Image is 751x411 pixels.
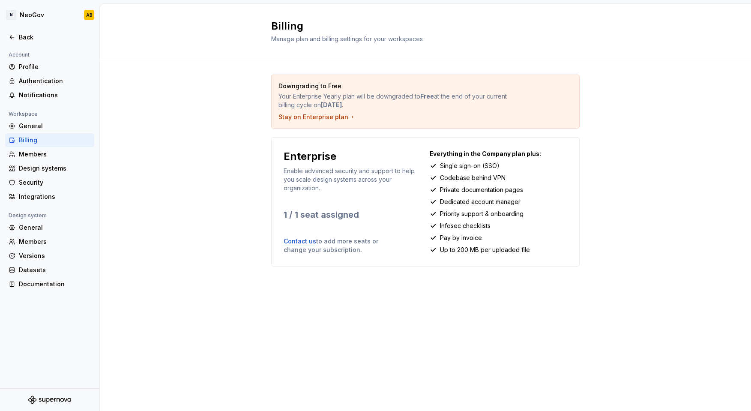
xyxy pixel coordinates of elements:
p: Infosec checklists [440,222,491,230]
div: NeoGov [20,11,44,19]
div: N [6,10,16,20]
p: Everything in the Company plan plus: [430,150,567,158]
svg: Supernova Logo [28,396,71,404]
div: Integrations [19,192,91,201]
a: Notifications [5,88,94,102]
p: Single sign-on (SSO) [440,162,500,170]
p: Codebase behind VPN [440,174,506,182]
p: 1 / 1 seat assigned [284,209,421,221]
a: Contact us [284,237,316,245]
a: Integrations [5,190,94,204]
div: Design system [5,210,50,221]
div: General [19,122,91,130]
p: Dedicated account manager [440,198,521,206]
div: Authentication [19,77,91,85]
p: Downgrading to Free [278,82,512,90]
strong: Free [420,93,434,100]
div: Profile [19,63,91,71]
p: Enable advanced security and support to help you scale design systems across your organization. [284,167,421,192]
p: Enterprise [284,150,336,163]
div: Security [19,178,91,187]
a: Members [5,147,94,161]
a: Members [5,235,94,249]
a: General [5,119,94,133]
a: Security [5,176,94,189]
button: Stay on Enterprise plan [278,113,356,121]
p: Priority support & onboarding [440,210,524,218]
div: Workspace [5,109,41,119]
div: Datasets [19,266,91,274]
p: Private documentation pages [440,186,523,194]
div: Billing [19,136,91,144]
a: Datasets [5,263,94,277]
div: Notifications [19,91,91,99]
p: Up to 200 MB per uploaded file [440,246,530,254]
a: General [5,221,94,234]
a: Design systems [5,162,94,175]
p: to add more seats or change your subscription. [284,237,400,254]
strong: [DATE] [321,101,342,108]
div: Design systems [19,164,91,173]
h2: Billing [271,19,569,33]
a: Billing [5,133,94,147]
a: Back [5,30,94,44]
a: Versions [5,249,94,263]
div: Versions [19,252,91,260]
div: Documentation [19,280,91,288]
div: General [19,223,91,232]
div: Members [19,150,91,159]
a: Documentation [5,277,94,291]
div: AB [86,12,93,18]
a: Profile [5,60,94,74]
p: Your Enterprise Yearly plan will be downgraded to at the end of your current billing cycle on . [278,92,512,109]
span: Manage plan and billing settings for your workspaces [271,35,423,42]
div: Members [19,237,91,246]
a: Authentication [5,74,94,88]
p: Pay by invoice [440,234,482,242]
div: Account [5,50,33,60]
button: NNeoGovAB [2,6,98,24]
div: Back [19,33,91,42]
